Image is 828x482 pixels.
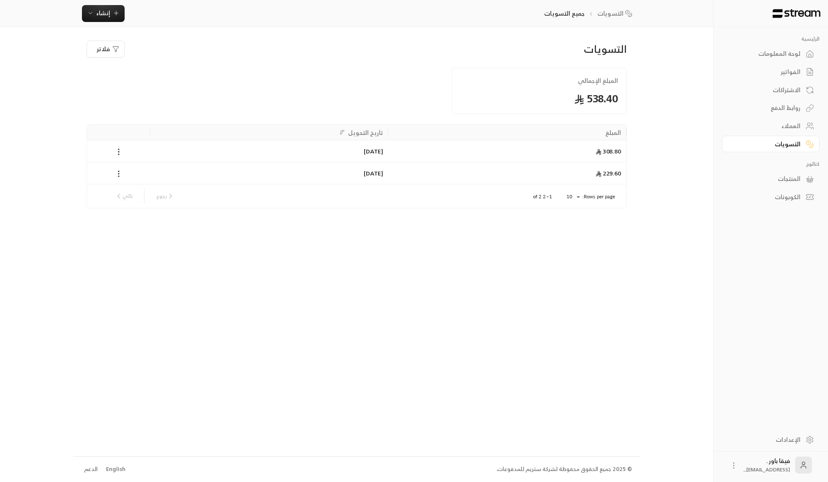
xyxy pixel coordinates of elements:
div: © 2025 جميع الحقوق محفوظة لشركة ستريم للمدفوعات. [496,465,632,474]
span: المبلغ الإجمالي [461,77,618,85]
a: لوحة المعلومات [722,46,820,62]
a: الفواتير [722,64,820,80]
nav: breadcrumb [544,9,635,18]
button: Sort [337,127,347,137]
div: المنتجات [733,175,801,183]
p: جميع التسويات [544,9,585,18]
div: الفواتير [733,68,801,76]
button: إنشاء [82,5,125,22]
div: الاشتراكات [733,86,801,94]
div: المبلغ [605,127,621,138]
div: الكوبونات [733,193,801,201]
a: الكوبونات [722,189,820,205]
p: الرئيسية [722,36,820,42]
div: الإعدادات [733,435,801,444]
a: العملاء [722,118,820,134]
button: فلاتر [87,41,125,58]
a: روابط الدفع [722,100,820,116]
p: Rows per page: [583,193,616,200]
a: المنتجات [722,171,820,187]
div: التسويات [733,140,801,148]
div: 10 [562,192,583,202]
div: English [106,465,125,474]
div: العملاء [733,122,801,130]
div: [DATE] [155,162,384,184]
div: 229.60 [388,162,626,184]
div: التسويات [544,42,627,56]
div: تاريخ التحويل [348,127,383,138]
div: 308.80 [388,140,626,162]
div: [DATE] [155,140,384,162]
a: التسويات [597,9,635,18]
a: الاشتراكات [722,82,820,98]
span: فلاتر [97,45,110,53]
a: الدعم [82,462,101,477]
span: إنشاء [96,8,110,18]
span: 538.40 [461,92,618,105]
a: التسويات [722,136,820,152]
p: 1–2 of 2 [533,193,552,200]
div: روابط الدفع [733,104,801,112]
a: الإعدادات [722,431,820,448]
div: لوحة المعلومات [733,49,801,58]
img: Logo [772,9,821,18]
div: فيقا باور . [743,457,790,474]
p: كتالوج [722,161,820,167]
span: [EMAIL_ADDRESS].... [743,465,790,474]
